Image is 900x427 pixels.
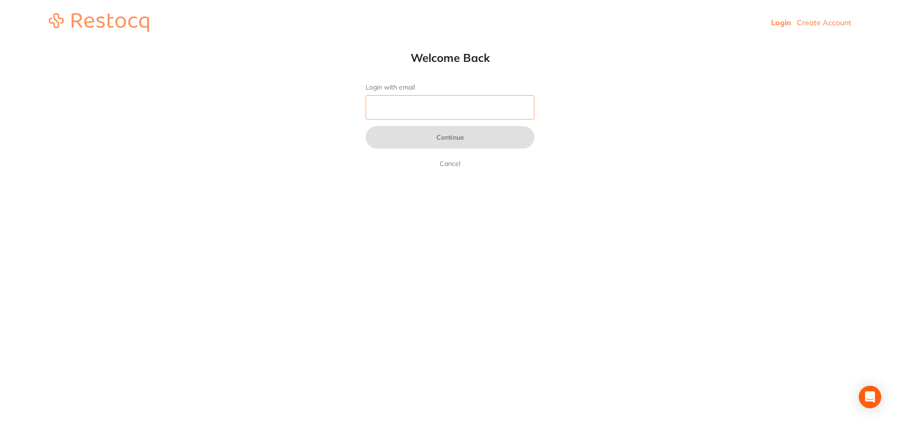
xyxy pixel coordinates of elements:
[797,18,851,27] a: Create Account
[347,51,553,65] h1: Welcome Back
[49,13,149,32] img: restocq_logo.svg
[366,126,534,149] button: Continue
[859,386,881,408] div: Open Intercom Messenger
[438,158,462,169] a: Cancel
[771,18,791,27] a: Login
[366,83,534,91] label: Login with email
